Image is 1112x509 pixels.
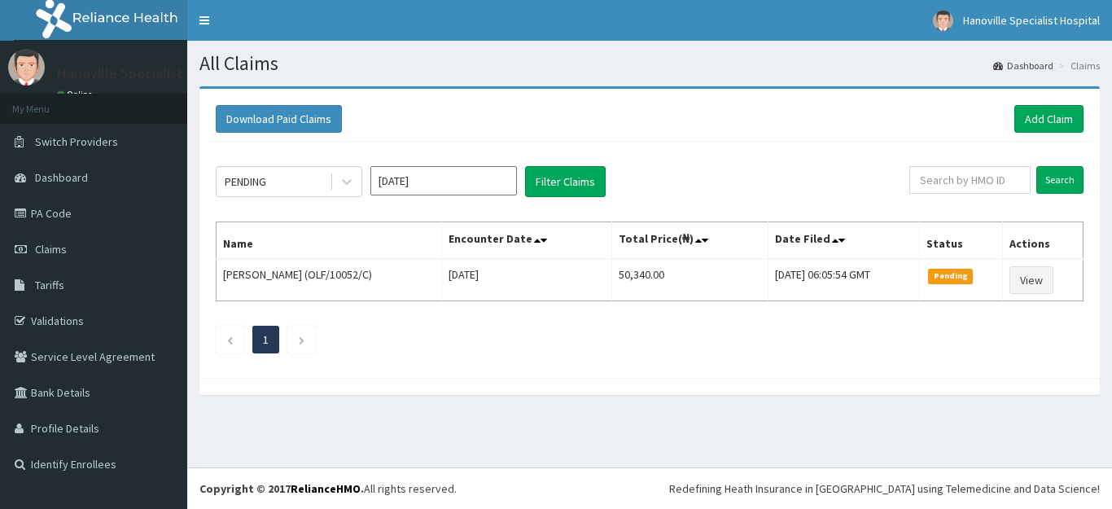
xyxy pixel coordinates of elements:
[768,222,920,260] th: Date Filed
[370,166,517,195] input: Select Month and Year
[993,59,1053,72] a: Dashboard
[928,269,973,283] span: Pending
[442,222,611,260] th: Encounter Date
[1003,222,1084,260] th: Actions
[35,170,88,185] span: Dashboard
[217,259,442,301] td: [PERSON_NAME] (OLF/10052/C)
[57,89,96,100] a: Online
[216,105,342,133] button: Download Paid Claims
[8,49,45,86] img: User Image
[920,222,1003,260] th: Status
[963,13,1100,28] span: Hanoville Specialist Hospital
[35,278,64,292] span: Tariffs
[35,134,118,149] span: Switch Providers
[611,222,768,260] th: Total Price(₦)
[226,332,234,347] a: Previous page
[1055,59,1100,72] li: Claims
[1036,166,1084,194] input: Search
[199,481,364,496] strong: Copyright © 2017 .
[217,222,442,260] th: Name
[298,332,305,347] a: Next page
[187,467,1112,509] footer: All rights reserved.
[669,480,1100,497] div: Redefining Heath Insurance in [GEOGRAPHIC_DATA] using Telemedicine and Data Science!
[442,259,611,301] td: [DATE]
[57,66,240,81] p: Hanoville Specialist Hospital
[35,242,67,257] span: Claims
[1009,266,1053,294] a: View
[225,173,266,190] div: PENDING
[768,259,920,301] td: [DATE] 06:05:54 GMT
[1014,105,1084,133] a: Add Claim
[611,259,768,301] td: 50,340.00
[199,53,1100,74] h1: All Claims
[291,481,361,496] a: RelianceHMO
[263,332,269,347] a: Page 1 is your current page
[525,166,606,197] button: Filter Claims
[909,166,1031,194] input: Search by HMO ID
[933,11,953,31] img: User Image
